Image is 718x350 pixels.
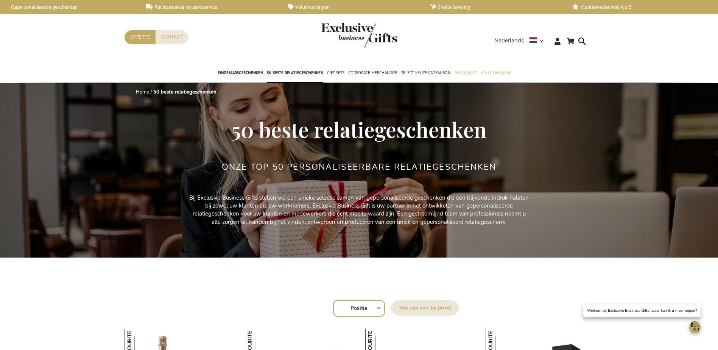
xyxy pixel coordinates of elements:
[572,4,702,10] a: Klanttevredenheid 4,6/5
[391,300,459,316] label: Sorteer op
[146,4,276,10] a: Rechtstreekse verzendservice
[401,69,450,77] span: Select Keuze Cadeaubon
[430,4,560,10] a: Snelle levering
[267,69,323,77] span: 50 beste relatiegeschenken
[4,4,134,10] a: Gepersonaliseerde geschenken
[218,69,263,77] span: Eindejaarsgeschenken
[232,115,486,143] span: 50 beste relatiegeschenken
[156,30,188,44] a: Contact
[494,36,548,45] div: Nederlands
[136,89,149,95] a: Home
[454,69,477,77] span: Per Budget
[321,23,397,48] img: Exclusive Business gifts logo
[288,4,418,10] a: Volumkortingen
[222,162,496,172] h2: Onze TOP 50 Personaliseerbare Relatiegeschenken
[189,194,530,227] p: Bij Exclusive Business Gifts stellen we een unieke selectie samen van gepersonaliseerde geschenke...
[327,69,344,77] span: Gift Sets
[348,69,397,77] span: Corporate Merchandise
[481,69,510,77] span: Gelegenheden
[321,23,359,48] a: store logo
[153,89,216,95] strong: 50 beste relatiegeschenken
[125,30,156,44] a: Offerte
[494,36,524,45] span: Nederlands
